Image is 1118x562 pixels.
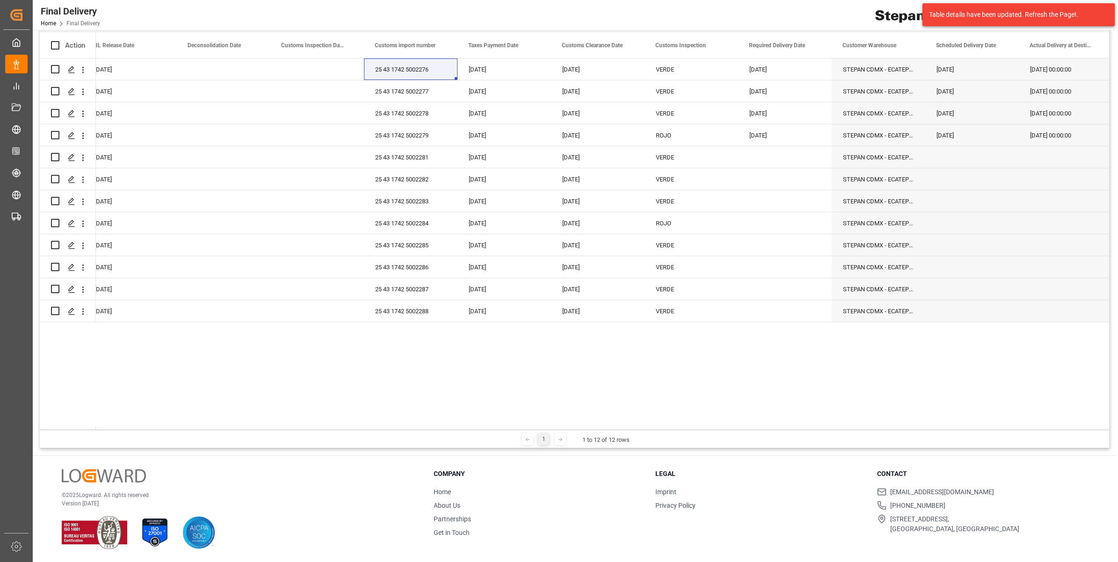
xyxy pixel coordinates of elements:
[656,59,727,80] div: VERDE
[83,168,177,190] div: [DATE]
[457,190,551,212] div: [DATE]
[434,502,460,509] a: About Us
[364,146,457,168] div: 25 43 1742 5002281
[832,212,925,234] div: STEPAN CDMX - ECATEPEC
[832,80,925,102] div: STEPAN CDMX - ECATEPEC
[890,487,994,497] span: [EMAIL_ADDRESS][DOMAIN_NAME]
[890,514,1019,534] span: [STREET_ADDRESS], [GEOGRAPHIC_DATA], [GEOGRAPHIC_DATA]
[40,80,96,102] div: Press SPACE to select this row.
[832,146,925,168] div: STEPAN CDMX - ECATEPEC
[656,125,727,146] div: ROJO
[832,102,925,124] div: STEPAN CDMX - ECATEPEC
[655,488,676,496] a: Imprint
[877,469,1087,479] h3: Contact
[936,42,996,49] span: Scheduled Delivery Date
[40,58,96,80] div: Press SPACE to select this row.
[562,42,623,49] span: Customs Clearance Date
[832,278,925,300] div: STEPAN CDMX - ECATEPEC
[40,168,96,190] div: Press SPACE to select this row.
[1019,80,1112,102] div: [DATE] 00:00:00
[1030,42,1092,49] span: Actual Delivery at Destination
[434,488,451,496] a: Home
[188,42,241,49] span: Deconsolidation Date
[832,124,925,146] div: STEPAN CDMX - ECATEPEC
[1019,58,1112,80] div: [DATE] 00:00:00
[656,213,727,234] div: ROJO
[655,502,696,509] a: Privacy Policy
[538,433,550,445] div: 1
[83,58,177,80] div: [DATE]
[457,212,551,234] div: [DATE]
[925,80,1019,102] div: [DATE]
[364,300,457,322] div: 25 43 1742 5002288
[582,435,630,445] div: 1 to 12 of 12 rows
[281,42,344,49] span: Customs Inspection Date
[40,256,96,278] div: Press SPACE to select this row.
[83,256,177,278] div: [DATE]
[62,516,127,549] img: ISO 9001 & ISO 14001 Certification
[65,41,85,50] div: Action
[94,42,134,49] span: BL Release Date
[40,190,96,212] div: Press SPACE to select this row.
[457,124,551,146] div: [DATE]
[364,190,457,212] div: 25 43 1742 5002283
[457,58,551,80] div: [DATE]
[83,278,177,300] div: [DATE]
[457,102,551,124] div: [DATE]
[83,212,177,234] div: [DATE]
[40,234,96,256] div: Press SPACE to select this row.
[40,102,96,124] div: Press SPACE to select this row.
[832,190,925,212] div: STEPAN CDMX - ECATEPEC
[434,529,470,536] a: Get in Touch
[457,80,551,102] div: [DATE]
[364,168,457,190] div: 25 43 1742 5002282
[364,102,457,124] div: 25 43 1742 5002278
[925,58,1019,80] div: [DATE]
[551,146,645,168] div: [DATE]
[457,146,551,168] div: [DATE]
[457,234,551,256] div: [DATE]
[738,102,832,124] div: [DATE]
[41,20,56,27] a: Home
[83,124,177,146] div: [DATE]
[929,10,1101,20] div: Table details have been updated. Refresh the Page!.
[364,124,457,146] div: 25 43 1742 5002279
[364,256,457,278] div: 25 43 1742 5002286
[364,212,457,234] div: 25 43 1742 5002284
[832,256,925,278] div: STEPAN CDMX - ECATEPEC
[40,212,96,234] div: Press SPACE to select this row.
[890,501,945,511] span: [PHONE_NUMBER]
[832,168,925,190] div: STEPAN CDMX - ECATEPEC
[83,300,177,322] div: [DATE]
[738,58,832,80] div: [DATE]
[83,102,177,124] div: [DATE]
[434,469,644,479] h3: Company
[656,235,727,256] div: VERDE
[364,58,457,80] div: 25 43 1742 5002276
[468,42,518,49] span: Taxes Payment Date
[551,58,645,80] div: [DATE]
[551,168,645,190] div: [DATE]
[62,469,146,483] img: Logward Logo
[40,300,96,322] div: Press SPACE to select this row.
[83,190,177,212] div: [DATE]
[551,300,645,322] div: [DATE]
[434,515,471,523] a: Partnerships
[656,279,727,300] div: VERDE
[457,256,551,278] div: [DATE]
[138,516,171,549] img: ISO 27001 Certification
[655,42,706,49] span: Customs Inspection
[1019,102,1112,124] div: [DATE] 00:00:00
[656,147,727,168] div: VERDE
[832,58,925,80] div: STEPAN CDMX - ECATEPEC
[1019,124,1112,146] div: [DATE] 00:00:00
[925,102,1019,124] div: [DATE]
[832,234,925,256] div: STEPAN CDMX - ECATEPEC
[656,257,727,278] div: VERDE
[551,278,645,300] div: [DATE]
[656,169,727,190] div: VERDE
